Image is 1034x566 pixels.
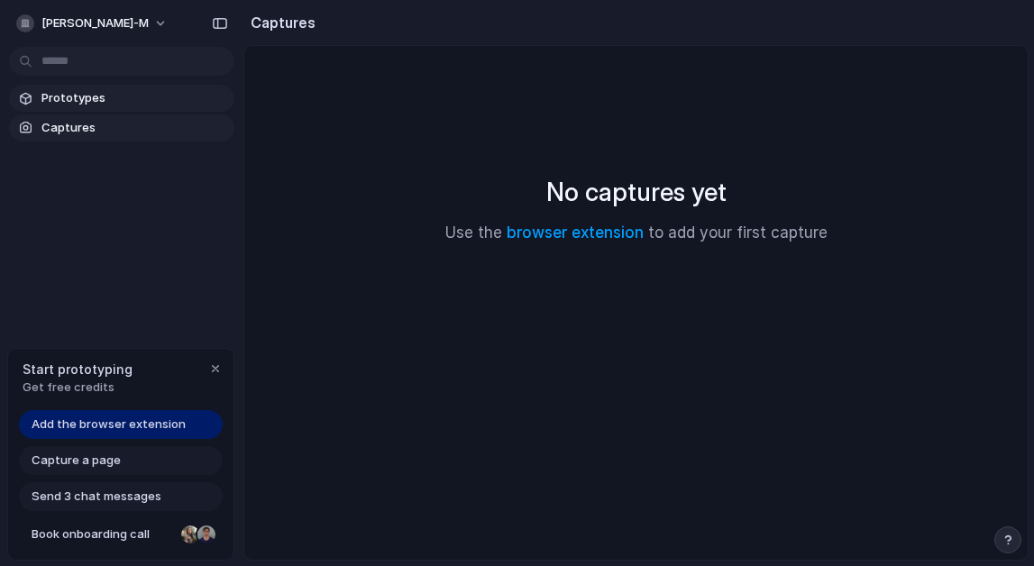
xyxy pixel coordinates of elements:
[41,14,149,32] span: [PERSON_NAME]-m
[41,89,227,107] span: Prototypes
[19,520,223,549] a: Book onboarding call
[9,9,177,38] button: [PERSON_NAME]-m
[507,224,644,242] a: browser extension
[546,173,727,211] h2: No captures yet
[19,410,223,439] a: Add the browser extension
[196,524,217,545] div: Christian Iacullo
[243,12,316,33] h2: Captures
[41,119,227,137] span: Captures
[23,360,133,379] span: Start prototyping
[445,222,828,245] p: Use the to add your first capture
[32,452,121,470] span: Capture a page
[23,379,133,397] span: Get free credits
[32,488,161,506] span: Send 3 chat messages
[32,525,174,543] span: Book onboarding call
[9,85,234,112] a: Prototypes
[32,415,186,434] span: Add the browser extension
[179,524,201,545] div: Nicole Kubica
[9,114,234,141] a: Captures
